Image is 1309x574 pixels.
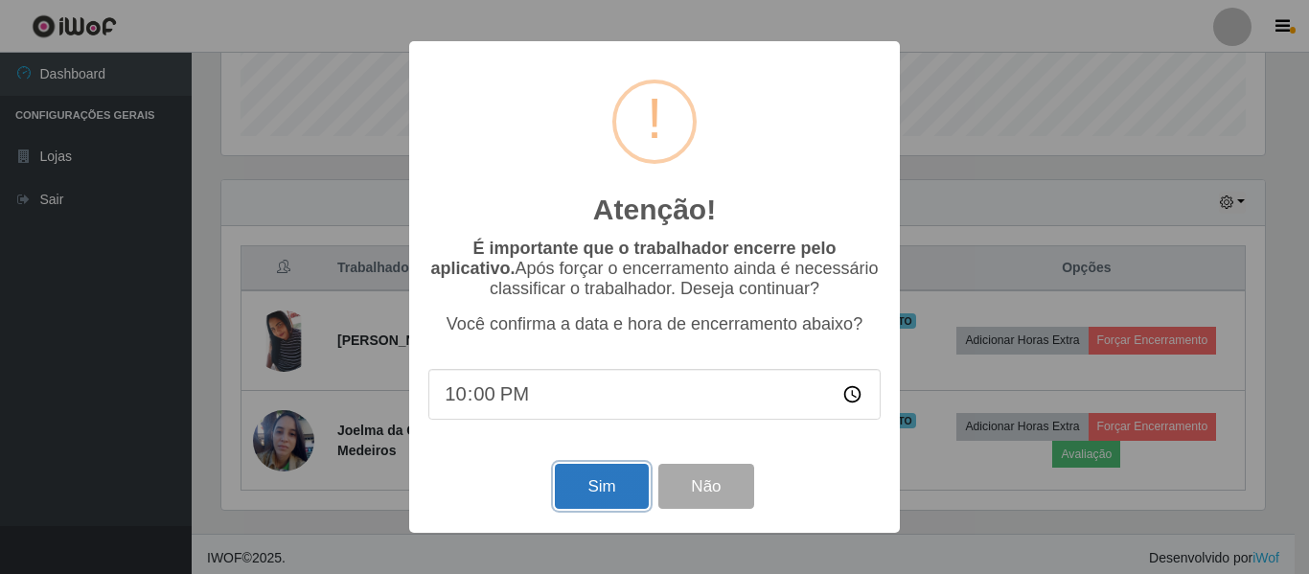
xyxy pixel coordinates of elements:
button: Sim [555,464,648,509]
b: É importante que o trabalhador encerre pelo aplicativo. [430,239,836,278]
p: Após forçar o encerramento ainda é necessário classificar o trabalhador. Deseja continuar? [428,239,881,299]
p: Você confirma a data e hora de encerramento abaixo? [428,314,881,334]
h2: Atenção! [593,193,716,227]
button: Não [658,464,753,509]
